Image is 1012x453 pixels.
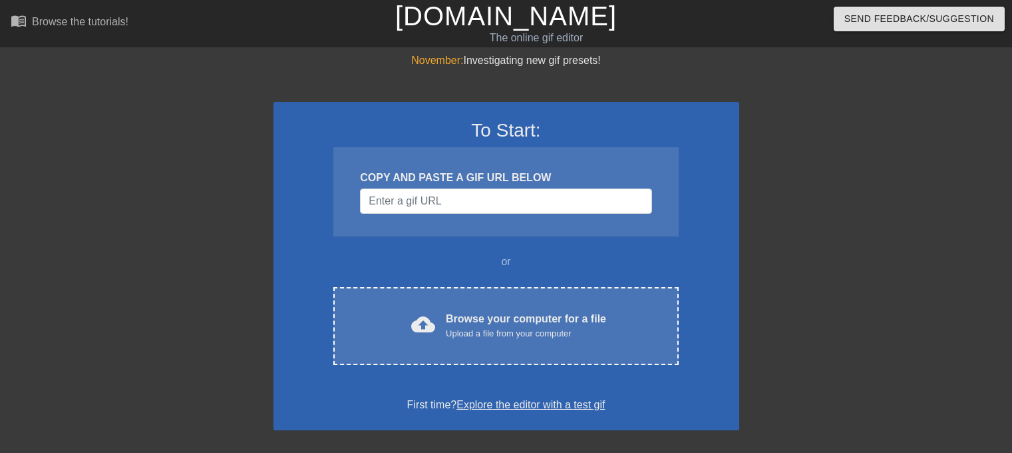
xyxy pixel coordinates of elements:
div: or [308,254,705,270]
a: Browse the tutorials! [11,13,128,33]
div: The online gif editor [344,30,729,46]
span: Send Feedback/Suggestion [844,11,994,27]
h3: To Start: [291,119,722,142]
span: November: [411,55,463,66]
div: Investigating new gif presets! [273,53,739,69]
span: menu_book [11,13,27,29]
div: Browse the tutorials! [32,16,128,27]
input: Username [360,189,651,214]
div: Upload a file from your computer [446,327,606,340]
div: COPY AND PASTE A GIF URL BELOW [360,170,651,186]
button: Send Feedback/Suggestion [834,7,1005,31]
div: First time? [291,397,722,413]
div: Browse your computer for a file [446,311,606,340]
a: Explore the editor with a test gif [456,399,605,410]
span: cloud_upload [411,312,435,336]
a: [DOMAIN_NAME] [395,1,617,31]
